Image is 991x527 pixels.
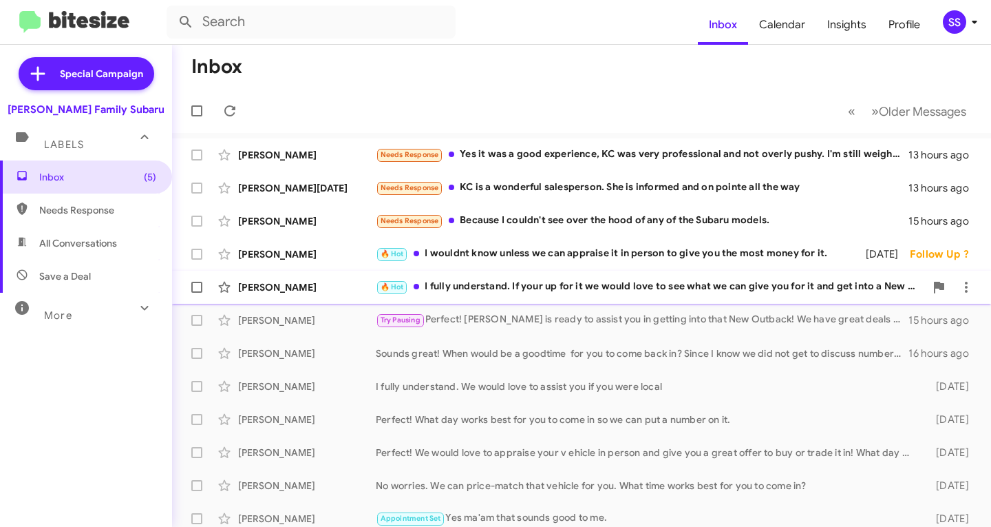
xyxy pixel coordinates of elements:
div: [PERSON_NAME] [238,313,376,327]
a: Inbox [698,5,748,45]
div: No worries. We can price-match that vehicle for you. What time works best for you to come in? [376,479,920,493]
span: All Conversations [39,236,117,250]
span: Save a Deal [39,269,91,283]
div: [DATE] [855,247,909,261]
div: [DATE] [920,479,980,493]
input: Search [167,6,456,39]
span: 🔥 Hot [381,249,404,258]
div: [PERSON_NAME] [238,347,376,360]
span: Needs Response [381,150,439,159]
button: Previous [840,97,864,125]
button: Next [863,97,974,125]
span: Older Messages [879,104,966,119]
span: Try Pausing [381,316,420,324]
div: I fully understand. We would love to assist you if you were local [376,380,920,393]
span: Appointment Set [381,514,441,523]
div: I wouldnt know unless we can appraise it in person to give you the most money for it. [376,246,855,262]
div: 16 hours ago [908,347,980,360]
div: [PERSON_NAME] [238,479,376,493]
span: Labels [44,138,84,151]
a: Insights [816,5,877,45]
a: Profile [877,5,931,45]
div: 13 hours ago [908,181,980,195]
div: Because I couldn't see over the hood of any of the Subaru models. [376,213,908,229]
div: [DATE] [920,512,980,526]
div: Perfect! [PERSON_NAME] is ready to assist you in getting into that New Outback! We have great dea... [376,312,908,328]
div: [PERSON_NAME] [238,380,376,393]
div: [DATE] [920,446,980,459]
div: Follow Up ? [910,247,980,261]
div: Sounds great! When would be a goodtime for you to come back in? Since I know we did not get to di... [376,347,908,360]
span: More [44,309,72,322]
span: Needs Response [39,203,156,217]
span: Needs Response [381,183,439,192]
div: I fully understand. If your up for it we would love to see what we can give you for it and get in... [376,279,925,295]
div: SS [943,10,966,34]
div: [DATE] [920,380,980,393]
div: [PERSON_NAME] [238,446,376,459]
div: Perfect! We would love to appraise your v ehicle in person and give you a great offer to buy or t... [376,446,920,459]
a: Special Campaign [19,57,154,90]
a: Calendar [748,5,816,45]
div: 15 hours ago [908,214,980,228]
div: [DATE] [920,413,980,426]
div: Yes ma'am that sounds good to me. [376,510,920,526]
div: [PERSON_NAME] [238,148,376,162]
span: » [871,103,879,120]
nav: Page navigation example [840,97,974,125]
span: Special Campaign [60,67,143,81]
div: [PERSON_NAME] [238,247,376,261]
div: 13 hours ago [908,148,980,162]
span: Needs Response [381,216,439,225]
span: (5) [144,170,156,184]
div: [PERSON_NAME][DATE] [238,181,376,195]
div: [PERSON_NAME] Family Subaru [8,103,164,116]
div: [PERSON_NAME] [238,214,376,228]
span: « [848,103,855,120]
div: [PERSON_NAME] [238,512,376,526]
div: Perfect! What day works best for you to come in so we can put a number on it. [376,413,920,426]
div: Yes it was a good experience, KC was very professional and not overly pushy. I'm still weighing m... [376,147,908,163]
h1: Inbox [191,56,242,78]
div: [PERSON_NAME] [238,280,376,294]
span: Inbox [39,170,156,184]
div: [PERSON_NAME] [238,413,376,426]
div: 15 hours ago [908,313,980,327]
button: SS [931,10,976,34]
div: KC is a wonderful salesperson. She is informed and on pointe all the way [376,180,908,196]
span: 🔥 Hot [381,282,404,291]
